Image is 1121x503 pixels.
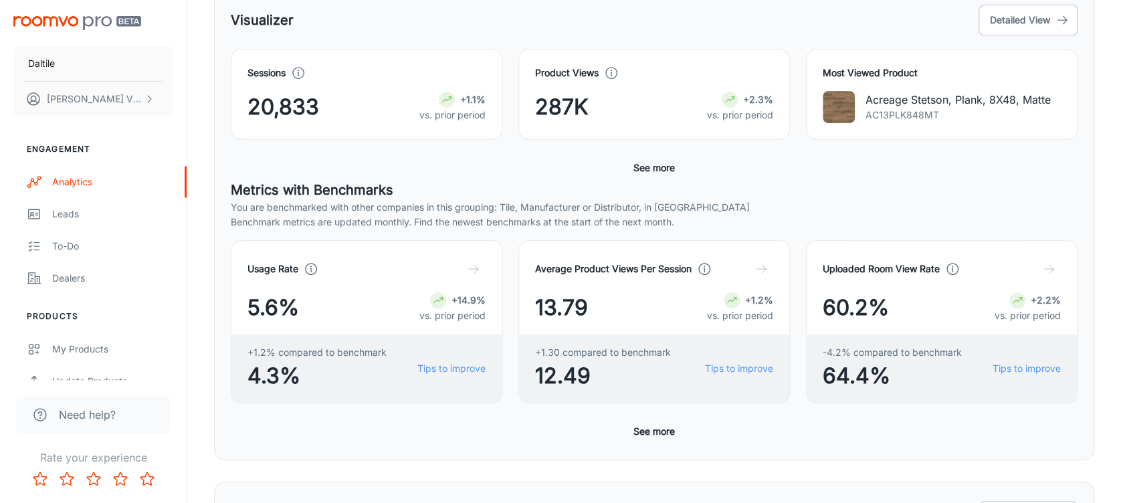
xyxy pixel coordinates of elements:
strong: +1.2% [745,294,773,306]
p: vs. prior period [707,108,773,122]
p: vs. prior period [419,308,486,323]
p: vs. prior period [707,308,773,323]
p: Daltile [28,56,55,71]
h4: Usage Rate [247,262,298,276]
a: Tips to improve [993,361,1061,376]
span: 64.4% [823,360,962,392]
button: [PERSON_NAME] Vietla [13,82,173,116]
span: 60.2% [823,292,889,324]
div: My Products [52,342,173,357]
div: Dealers [52,271,173,286]
p: Benchmark metrics are updated monthly. Find the newest benchmarks at the start of the next month. [231,215,1078,229]
img: Acreage Stetson, Plank, 8X48, Matte [823,91,855,123]
p: vs. prior period [995,308,1061,323]
strong: +1.1% [460,94,486,105]
h5: Metrics with Benchmarks [231,180,1078,200]
strong: +2.2% [1031,294,1061,306]
span: 13.79 [535,292,588,324]
p: AC13PLK848MT [865,108,1051,122]
img: Roomvo PRO Beta [13,16,141,30]
div: Leads [52,207,173,221]
button: Rate 2 star [54,466,80,492]
button: Rate 1 star [27,466,54,492]
button: Detailed View [979,5,1078,35]
span: +1.2% compared to benchmark [247,345,387,360]
a: Tips to improve [705,361,773,376]
strong: +2.3% [743,94,773,105]
span: Need help? [59,407,116,423]
a: Tips to improve [417,361,486,376]
span: 12.49 [535,360,671,392]
button: Rate 5 star [134,466,161,492]
h4: Product Views [535,66,599,80]
span: 20,833 [247,91,319,123]
p: Rate your experience [11,449,176,466]
h4: Average Product Views Per Session [535,262,692,276]
button: Rate 4 star [107,466,134,492]
h4: Uploaded Room View Rate [823,262,940,276]
button: See more [628,156,680,180]
button: Daltile [13,46,173,81]
span: +1.30 compared to benchmark [535,345,671,360]
p: [PERSON_NAME] Vietla [47,92,141,106]
span: 4.3% [247,360,387,392]
button: See more [628,419,680,443]
div: To-do [52,239,173,254]
h5: Visualizer [231,10,294,30]
div: Update Products [52,374,173,389]
p: You are benchmarked with other companies in this grouping: Tile, Manufacturer or Distributor, in ... [231,200,1078,215]
strong: +14.9% [451,294,486,306]
div: Analytics [52,175,173,189]
span: -4.2% compared to benchmark [823,345,962,360]
h4: Sessions [247,66,286,80]
p: vs. prior period [419,108,486,122]
h4: Most Viewed Product [823,66,1061,80]
span: 287K [535,91,589,123]
button: Rate 3 star [80,466,107,492]
p: Acreage Stetson, Plank, 8X48, Matte [865,92,1051,108]
span: 5.6% [247,292,299,324]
